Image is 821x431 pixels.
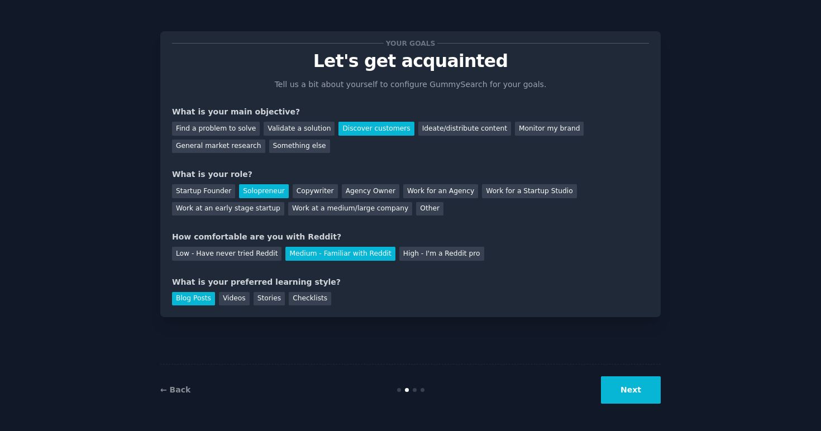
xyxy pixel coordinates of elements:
[172,276,649,288] div: What is your preferred learning style?
[264,122,335,136] div: Validate a solution
[172,247,281,261] div: Low - Have never tried Reddit
[338,122,414,136] div: Discover customers
[219,292,250,306] div: Videos
[403,184,478,198] div: Work for an Agency
[288,202,412,216] div: Work at a medium/large company
[482,184,576,198] div: Work for a Startup Studio
[285,247,395,261] div: Medium - Familiar with Reddit
[418,122,511,136] div: Ideate/distribute content
[515,122,584,136] div: Monitor my brand
[172,122,260,136] div: Find a problem to solve
[172,184,235,198] div: Startup Founder
[160,385,190,394] a: ← Back
[172,202,284,216] div: Work at an early stage startup
[172,106,649,118] div: What is your main objective?
[342,184,399,198] div: Agency Owner
[239,184,288,198] div: Solopreneur
[289,292,331,306] div: Checklists
[172,51,649,71] p: Let's get acquainted
[601,376,661,404] button: Next
[416,202,443,216] div: Other
[172,292,215,306] div: Blog Posts
[172,231,649,243] div: How comfortable are you with Reddit?
[172,140,265,154] div: General market research
[270,79,551,90] p: Tell us a bit about yourself to configure GummySearch for your goals.
[399,247,484,261] div: High - I'm a Reddit pro
[384,37,437,49] span: Your goals
[254,292,285,306] div: Stories
[269,140,330,154] div: Something else
[172,169,649,180] div: What is your role?
[293,184,338,198] div: Copywriter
